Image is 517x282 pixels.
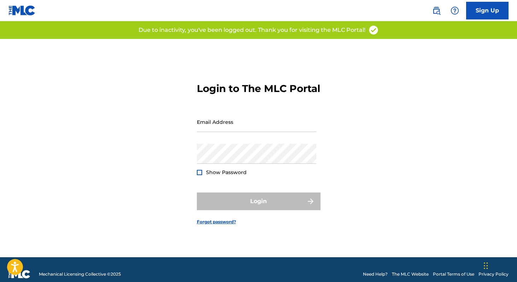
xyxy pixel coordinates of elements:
a: Portal Terms of Use [433,271,474,277]
a: Need Help? [363,271,388,277]
a: Forgot password? [197,219,236,225]
a: The MLC Website [392,271,429,277]
img: search [432,6,441,15]
div: Help [448,4,462,18]
p: Due to inactivity, you've been logged out. Thank you for visiting the MLC Portal! [139,26,365,34]
img: MLC Logo [8,5,36,16]
span: Mechanical Licensing Collective © 2025 [39,271,121,277]
img: access [368,25,379,35]
a: Public Search [429,4,443,18]
img: help [451,6,459,15]
a: Privacy Policy [478,271,509,277]
a: Sign Up [466,2,509,19]
span: Show Password [206,169,247,175]
iframe: Chat Widget [482,248,517,282]
h3: Login to The MLC Portal [197,82,320,95]
img: logo [8,270,30,278]
div: Drag [484,255,488,276]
